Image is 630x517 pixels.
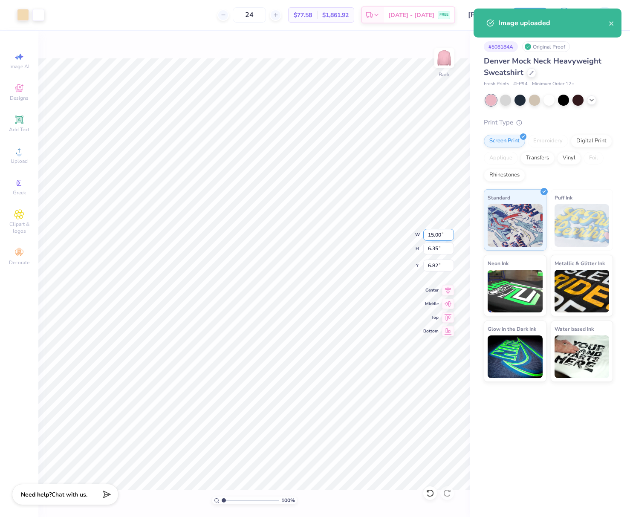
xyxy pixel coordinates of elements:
button: close [609,18,615,28]
div: Vinyl [557,152,581,165]
span: Minimum Order: 12 + [532,81,575,88]
img: Neon Ink [488,270,543,312]
span: Chat with us. [52,491,87,499]
span: Bottom [423,328,439,334]
img: Back [436,49,453,66]
span: Decorate [9,259,29,266]
img: Puff Ink [555,204,610,247]
div: Rhinestones [484,169,525,182]
span: Denver Mock Neck Heavyweight Sweatshirt [484,56,601,78]
span: Standard [488,193,510,202]
div: Back [439,71,450,78]
span: Water based Ink [555,324,594,333]
div: Applique [484,152,518,165]
div: Image uploaded [498,18,609,28]
input: – – [233,7,266,23]
span: # FP94 [513,81,528,88]
img: Water based Ink [555,335,610,378]
div: Original Proof [522,41,570,52]
span: $1,861.92 [322,11,349,20]
div: Transfers [520,152,555,165]
span: Greek [13,189,26,196]
div: Embroidery [528,135,568,147]
img: Metallic & Glitter Ink [555,270,610,312]
span: Image AI [9,63,29,70]
span: FREE [439,12,448,18]
div: # 508184A [484,41,518,52]
img: Glow in the Dark Ink [488,335,543,378]
div: Print Type [484,118,613,127]
strong: Need help? [21,491,52,499]
div: Foil [584,152,604,165]
span: Upload [11,158,28,165]
span: Glow in the Dark Ink [488,324,536,333]
span: 100 % [281,497,295,504]
img: Standard [488,204,543,247]
span: Neon Ink [488,259,509,268]
div: Screen Print [484,135,525,147]
span: Designs [10,95,29,101]
span: Fresh Prints [484,81,509,88]
span: Top [423,315,439,321]
span: Add Text [9,126,29,133]
span: Metallic & Glitter Ink [555,259,605,268]
span: Clipart & logos [4,221,34,234]
div: Digital Print [571,135,612,147]
span: $77.58 [294,11,312,20]
span: [DATE] - [DATE] [388,11,434,20]
input: Untitled Design [462,6,503,23]
span: Puff Ink [555,193,572,202]
span: Middle [423,301,439,307]
span: Center [423,287,439,293]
